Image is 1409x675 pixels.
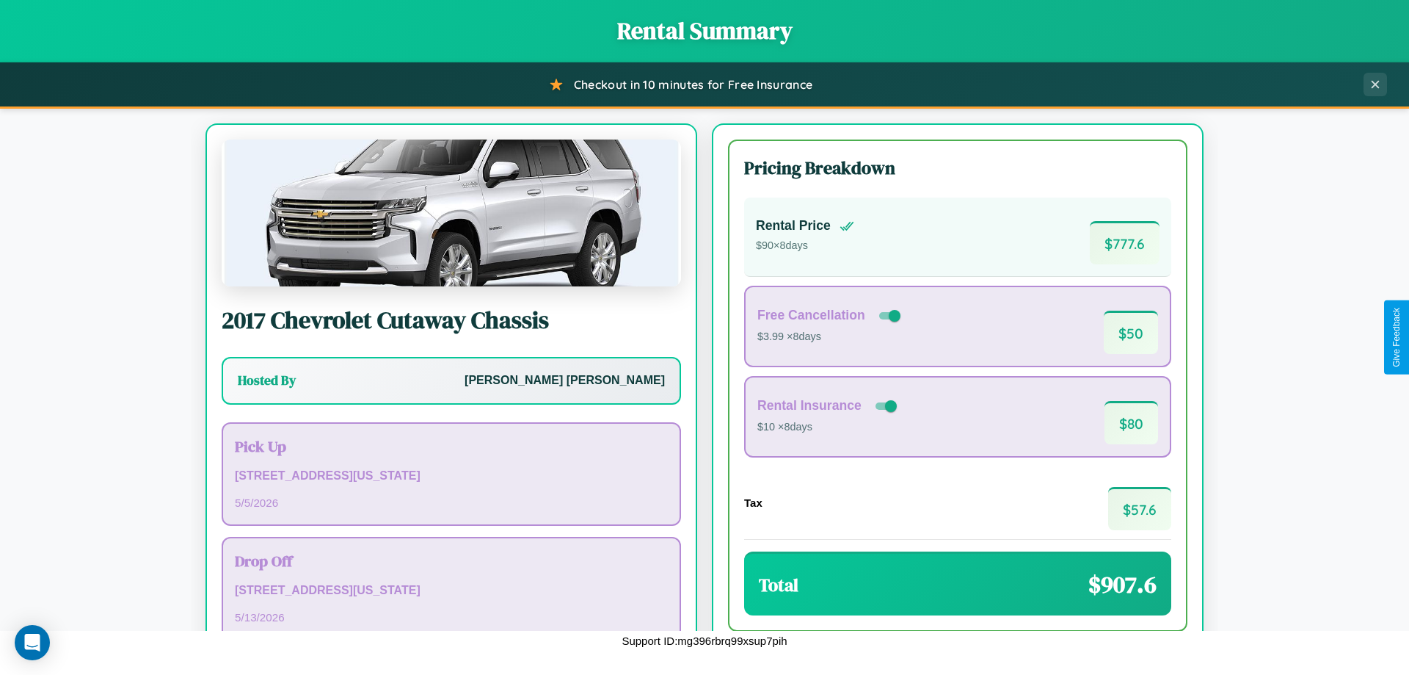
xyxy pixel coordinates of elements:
h4: Rental Insurance [757,398,862,414]
h4: Rental Price [756,218,831,234]
p: $ 90 × 8 days [756,237,854,256]
div: Open Intercom Messenger [15,625,50,660]
p: $3.99 × 8 days [757,328,903,347]
h3: Hosted By [238,372,296,389]
p: [STREET_ADDRESS][US_STATE] [235,580,668,602]
h4: Free Cancellation [757,308,865,323]
span: $ 50 [1104,311,1158,354]
span: $ 80 [1104,401,1158,444]
h4: Tax [744,497,762,509]
h3: Pricing Breakdown [744,156,1171,180]
span: $ 907.6 [1088,568,1157,601]
h3: Drop Off [235,550,668,571]
h3: Pick Up [235,436,668,457]
h1: Rental Summary [15,15,1394,47]
img: Chevrolet Cutaway Chassis [222,140,681,286]
span: $ 777.6 [1090,221,1159,264]
h2: 2017 Chevrolet Cutaway Chassis [222,304,681,336]
p: [STREET_ADDRESS][US_STATE] [235,466,668,487]
p: 5 / 13 / 2026 [235,607,668,627]
h3: Total [759,573,798,597]
p: $10 × 8 days [757,418,900,437]
span: $ 57.6 [1108,487,1171,530]
div: Give Feedback [1391,308,1402,367]
p: [PERSON_NAME] [PERSON_NAME] [465,370,665,391]
p: Support ID: mg396rbrq99xsup7pih [622,631,787,651]
span: Checkout in 10 minutes for Free Insurance [574,77,812,92]
p: 5 / 5 / 2026 [235,493,668,513]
